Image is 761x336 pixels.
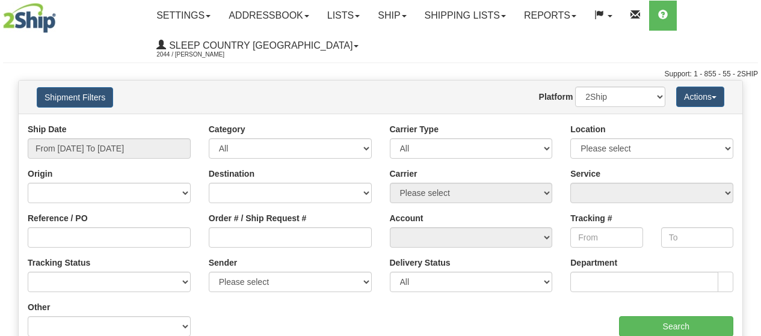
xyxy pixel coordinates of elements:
[209,168,254,180] label: Destination
[416,1,515,31] a: Shipping lists
[676,87,724,107] button: Actions
[661,227,733,248] input: To
[28,301,50,313] label: Other
[539,91,573,103] label: Platform
[209,212,307,224] label: Order # / Ship Request #
[570,212,612,224] label: Tracking #
[28,123,67,135] label: Ship Date
[570,227,642,248] input: From
[515,1,585,31] a: Reports
[37,87,113,108] button: Shipment Filters
[166,40,353,50] span: Sleep Country [GEOGRAPHIC_DATA]
[3,3,56,33] img: logo2044.jpg
[28,257,90,269] label: Tracking Status
[390,212,424,224] label: Account
[318,1,369,31] a: Lists
[369,1,415,31] a: Ship
[390,123,439,135] label: Carrier Type
[147,31,368,61] a: Sleep Country [GEOGRAPHIC_DATA] 2044 / [PERSON_NAME]
[3,69,758,79] div: Support: 1 - 855 - 55 - 2SHIP
[28,212,88,224] label: Reference / PO
[570,168,600,180] label: Service
[209,257,237,269] label: Sender
[209,123,245,135] label: Category
[147,1,220,31] a: Settings
[390,257,451,269] label: Delivery Status
[156,49,247,61] span: 2044 / [PERSON_NAME]
[390,168,417,180] label: Carrier
[570,257,617,269] label: Department
[570,123,605,135] label: Location
[220,1,318,31] a: Addressbook
[28,168,52,180] label: Origin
